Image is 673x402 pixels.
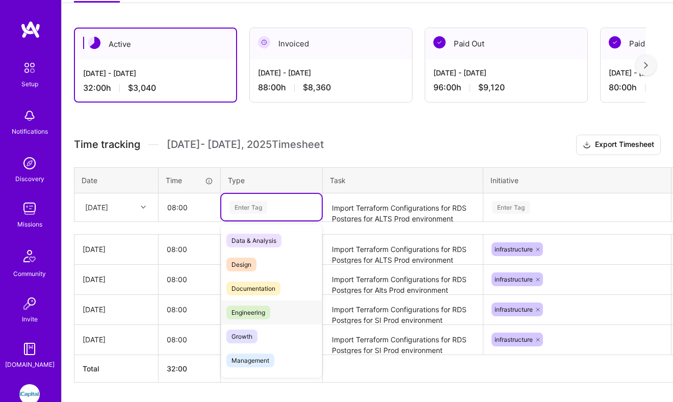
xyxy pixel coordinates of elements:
span: Engineering [226,306,270,319]
div: [DATE] [83,334,150,345]
div: Discovery [15,173,44,184]
div: 32:00 h [83,83,228,93]
i: icon Download [583,140,591,150]
img: Invite [19,293,40,314]
span: infrastructure [495,336,533,343]
div: Paid Out [425,28,587,59]
img: bell [19,106,40,126]
input: HH:MM [159,326,220,353]
div: Invite [22,314,38,324]
span: Time tracking [74,138,140,151]
th: Task [323,167,483,193]
th: Type [221,167,323,193]
span: Data & Analysis [226,234,281,247]
div: [DATE] - [DATE] [258,67,404,78]
div: 96:00 h [433,82,579,93]
div: Enter Tag [492,199,530,215]
img: right [644,62,648,69]
span: $8,360 [303,82,331,93]
div: [DATE] - [DATE] [83,68,228,79]
span: infrastructure [495,245,533,253]
i: icon Chevron [141,205,146,210]
div: Initiative [490,175,664,186]
img: logo [20,20,41,39]
th: Date [74,167,159,193]
div: [DATE] [83,304,150,315]
span: infrastructure [495,275,533,283]
img: Paid Out [433,36,446,48]
input: HH:MM [159,194,220,221]
img: discovery [19,153,40,173]
div: Community [13,268,46,279]
textarea: Import Terraform Configurations for RDS Postgres for ALTS Prod environment [324,236,482,264]
input: HH:MM [159,236,220,263]
div: 88:00 h [258,82,404,93]
input: HH:MM [159,296,220,323]
div: [DATE] [85,202,108,213]
div: Notifications [12,126,48,137]
div: Time [166,175,213,186]
div: [DATE] [83,274,150,285]
img: Active [88,37,100,49]
span: $3,040 [128,83,156,93]
th: 32:00 [159,355,221,382]
div: Active [75,29,236,60]
th: Total [74,355,159,382]
div: Missions [17,219,42,230]
img: Paid Out [609,36,621,48]
span: [DATE] - [DATE] , 2025 Timesheet [167,138,324,151]
input: HH:MM [159,266,220,293]
div: Invoiced [250,28,412,59]
span: infrastructure [495,306,533,313]
textarea: Import Terraform Configurations for RDS Postgres for SI Prod environment [324,326,482,354]
div: [DATE] [83,244,150,255]
img: Community [17,244,42,268]
img: Invoiced [258,36,270,48]
div: Enter Tag [229,199,267,215]
img: guide book [19,339,40,359]
textarea: Import Terraform Configurations for RDS Postgres for SI Prod environment [324,296,482,324]
span: Management [226,354,274,367]
span: $9,120 [478,82,505,93]
img: teamwork [19,198,40,219]
button: Export Timesheet [576,135,661,155]
div: [DATE] - [DATE] [433,67,579,78]
div: Setup [21,79,38,89]
span: Documentation [226,282,280,295]
span: Design [226,258,256,271]
img: setup [19,57,40,79]
div: [DOMAIN_NAME] [5,359,55,370]
textarea: Import Terraform Configurations for RDS Postgres for Alts Prod environment [324,266,482,294]
span: Growth [226,330,257,343]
